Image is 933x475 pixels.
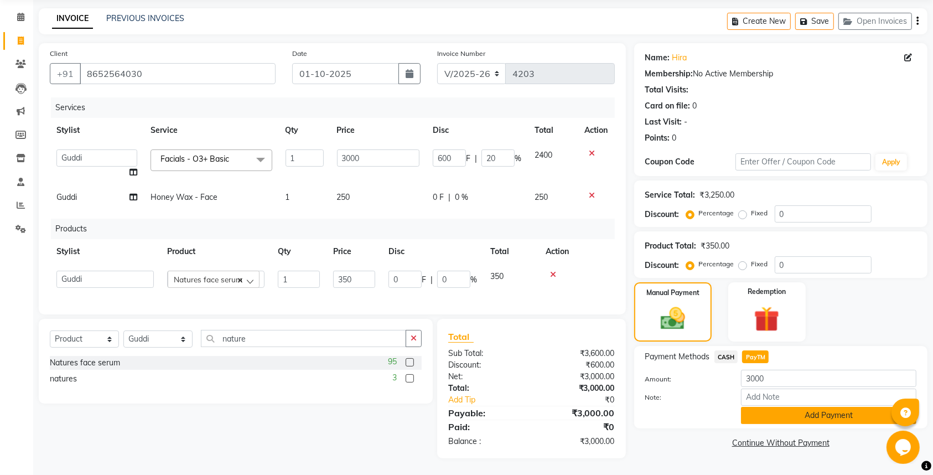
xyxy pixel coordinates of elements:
[337,192,350,202] span: 250
[531,371,623,383] div: ₹3,000.00
[56,192,77,202] span: Guddi
[699,208,734,218] label: Percentage
[741,407,916,424] button: Add Payment
[392,372,397,384] span: 3
[672,132,677,144] div: 0
[645,209,680,220] div: Discount:
[52,9,93,29] a: INVOICE
[330,118,427,143] th: Price
[490,271,504,281] span: 350
[748,287,786,297] label: Redemption
[440,371,531,383] div: Net:
[50,239,160,264] th: Stylist
[50,357,120,369] div: Natures face serum
[440,436,531,447] div: Balance :
[531,420,623,433] div: ₹0
[174,275,242,284] span: Natures face serum
[466,153,470,164] span: F
[50,373,77,385] div: natures
[50,49,68,59] label: Client
[106,13,184,23] a: PREVIOUS INVOICES
[50,63,81,84] button: +91
[382,239,484,264] th: Disc
[440,383,531,394] div: Total:
[144,118,279,143] th: Service
[645,132,670,144] div: Points:
[645,116,682,128] div: Last Visit:
[440,359,531,371] div: Discount:
[672,52,687,64] a: Hira
[292,49,307,59] label: Date
[433,192,444,203] span: 0 F
[440,394,547,406] a: Add Tip
[437,49,485,59] label: Invoice Number
[653,304,693,333] img: _cash.svg
[700,189,735,201] div: ₹3,250.00
[151,192,217,202] span: Honey Wax - Face
[160,154,229,164] span: Facials - O3+ Basic
[286,192,290,202] span: 1
[645,84,689,96] div: Total Visits:
[531,406,623,420] div: ₹3,000.00
[645,351,710,363] span: Payment Methods
[531,359,623,371] div: ₹600.00
[51,97,623,118] div: Services
[50,118,144,143] th: Stylist
[741,389,916,406] input: Add Note
[746,303,787,335] img: _gift.svg
[646,288,699,298] label: Manual Payment
[714,350,738,363] span: CASH
[201,330,406,347] input: Search or Scan
[440,420,531,433] div: Paid:
[531,383,623,394] div: ₹3,000.00
[838,13,912,30] button: Open Invoices
[751,259,768,269] label: Fixed
[645,68,693,80] div: Membership:
[484,239,539,264] th: Total
[637,393,733,402] label: Note:
[887,431,922,464] iframe: chat widget
[645,260,680,271] div: Discount:
[645,68,916,80] div: No Active Membership
[636,437,925,449] a: Continue Without Payment
[388,356,397,368] span: 95
[699,259,734,269] label: Percentage
[271,239,326,264] th: Qty
[693,100,697,112] div: 0
[735,153,871,171] input: Enter Offer / Coupon Code
[645,189,696,201] div: Service Total:
[685,116,688,128] div: -
[727,13,791,30] button: Create New
[515,153,521,164] span: %
[578,118,615,143] th: Action
[431,274,433,286] span: |
[422,274,426,286] span: F
[645,52,670,64] div: Name:
[470,274,477,286] span: %
[326,239,382,264] th: Price
[531,348,623,359] div: ₹3,600.00
[539,239,615,264] th: Action
[637,374,733,384] label: Amount:
[528,118,578,143] th: Total
[80,63,276,84] input: Search by Name/Mobile/Email/Code
[160,239,271,264] th: Product
[795,13,834,30] button: Save
[448,192,450,203] span: |
[448,331,474,343] span: Total
[645,240,697,252] div: Product Total:
[229,154,234,164] a: x
[51,219,623,239] div: Products
[455,192,468,203] span: 0 %
[645,100,691,112] div: Card on file:
[875,154,907,171] button: Apply
[645,156,735,168] div: Coupon Code
[751,208,768,218] label: Fixed
[535,192,548,202] span: 250
[440,348,531,359] div: Sub Total:
[475,153,477,164] span: |
[701,240,730,252] div: ₹350.00
[535,150,552,160] span: 2400
[279,118,330,143] th: Qty
[531,436,623,447] div: ₹3,000.00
